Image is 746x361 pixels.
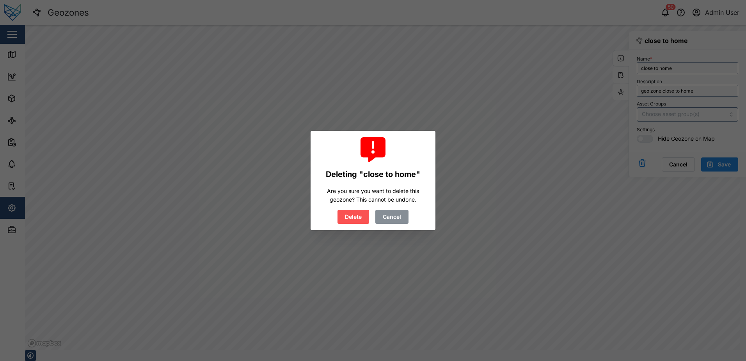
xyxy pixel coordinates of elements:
span: Cancel [383,210,401,223]
button: Cancel [375,210,409,224]
div: Are you sure you want to delete this geozone? This cannot be undone. [317,187,429,204]
button: Delete [337,210,369,224]
span: Delete [345,210,362,223]
div: Deleting "close to home" [326,168,420,180]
